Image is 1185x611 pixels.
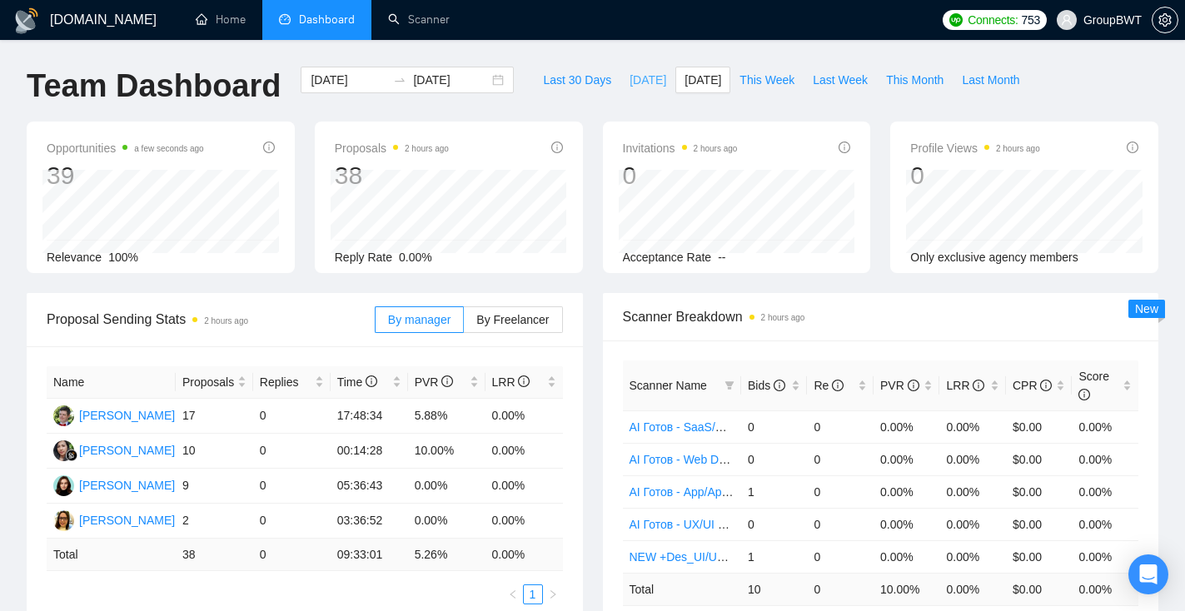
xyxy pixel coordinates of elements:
td: $0.00 [1006,508,1073,540]
td: 0 [807,410,874,443]
td: 0 [253,539,331,571]
div: 38 [335,160,449,191]
a: AI Готов - UX/UI Design [630,518,754,531]
td: 0 [741,443,808,475]
time: 2 hours ago [405,144,449,153]
td: 1 [741,540,808,573]
td: 0 [807,540,874,573]
td: 0.00% [874,475,940,508]
img: logo [13,7,40,34]
td: 0 [253,469,331,504]
div: 0 [910,160,1040,191]
td: 0 [807,475,874,508]
td: 0.00% [485,504,563,539]
time: 2 hours ago [204,316,248,325]
td: 0.00% [408,469,485,504]
td: 10 [176,434,253,469]
td: 0.00% [939,508,1006,540]
span: This Week [739,71,794,89]
td: 10 [741,573,808,605]
span: Scanner Breakdown [623,306,1139,327]
img: SK [53,475,74,496]
span: info-circle [908,380,919,391]
td: 0.00 % [1072,573,1138,605]
td: 09:33:01 [331,539,408,571]
span: swap-right [393,73,406,87]
span: to [393,73,406,87]
span: [DATE] [630,71,666,89]
a: 1 [524,585,542,604]
td: Total [623,573,741,605]
span: Last Month [962,71,1019,89]
td: 0.00% [1072,540,1138,573]
span: Proposals [335,138,449,158]
span: CPR [1013,379,1052,392]
span: 100% [108,251,138,264]
td: 0 [253,504,331,539]
li: Previous Page [503,584,523,604]
span: Opportunities [47,138,204,158]
span: Profile Views [910,138,1040,158]
button: Last Month [953,67,1028,93]
td: 0 [741,508,808,540]
span: info-circle [1078,389,1090,400]
span: left [508,589,518,599]
img: gigradar-bm.png [66,450,77,461]
a: AS[PERSON_NAME] [53,408,175,421]
span: info-circle [366,375,377,387]
button: right [543,584,563,604]
td: 0.00% [485,434,563,469]
td: 17:48:34 [331,399,408,434]
td: 0 [807,443,874,475]
span: info-circle [441,375,453,387]
span: setting [1153,13,1178,27]
span: [DATE] [685,71,721,89]
span: Last 30 Days [543,71,611,89]
a: SK[PERSON_NAME] [53,478,175,491]
input: Start date [311,71,386,89]
td: $ 0.00 [1006,573,1073,605]
img: OL [53,510,74,531]
th: Replies [253,366,331,399]
a: AI Готов - Web Design Intermediate минус Development [630,453,923,466]
td: $0.00 [1006,540,1073,573]
span: By manager [388,313,451,326]
td: Total [47,539,176,571]
td: 0.00 % [485,539,563,571]
a: OL[PERSON_NAME] [53,513,175,526]
span: Relevance [47,251,102,264]
td: 9 [176,469,253,504]
button: Last 30 Days [534,67,620,93]
td: 0.00% [874,540,940,573]
button: This Month [877,67,953,93]
input: End date [413,71,489,89]
span: Proposal Sending Stats [47,309,375,330]
td: 17 [176,399,253,434]
td: $0.00 [1006,443,1073,475]
button: [DATE] [620,67,675,93]
span: filter [724,380,734,390]
td: $0.00 [1006,475,1073,508]
button: Last Week [804,67,877,93]
span: Dashboard [299,12,355,27]
div: Open Intercom Messenger [1128,554,1168,594]
button: This Week [730,67,804,93]
span: info-circle [973,380,984,391]
td: 0.00% [874,508,940,540]
span: Bids [748,379,785,392]
td: 05:36:43 [331,469,408,504]
time: 2 hours ago [996,144,1040,153]
td: 0.00% [939,475,1006,508]
td: 38 [176,539,253,571]
div: [PERSON_NAME] [79,406,175,425]
li: Next Page [543,584,563,604]
td: 0.00% [485,399,563,434]
td: 0.00% [1072,508,1138,540]
td: 0.00% [874,410,940,443]
div: 39 [47,160,204,191]
td: 0.00% [939,443,1006,475]
span: New [1135,302,1158,315]
td: 0.00% [485,469,563,504]
span: LRR [492,375,530,389]
span: PVR [415,375,454,389]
